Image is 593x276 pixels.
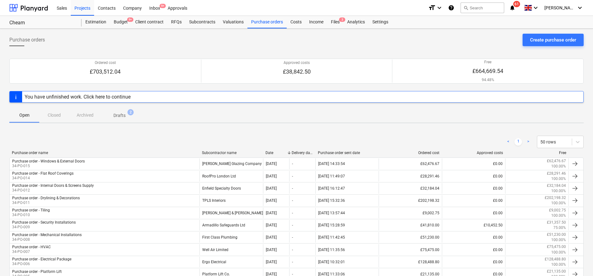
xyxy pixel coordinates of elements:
p: 34-PO-011 [12,200,80,206]
div: - [292,174,293,178]
div: [DATE] [266,174,277,178]
div: £128,488.80 [379,257,442,267]
i: Knowledge base [448,4,454,12]
div: [DATE] [266,211,277,215]
span: 9+ [160,4,166,8]
p: 34-PO-014 [12,176,74,181]
div: £51,230.00 [379,232,442,243]
div: £0.00 [442,195,505,206]
a: Subcontracts [185,16,219,28]
p: 100.00% [551,250,566,255]
span: 61 [513,1,520,7]
div: Purchase order - Internal Doors & Screens Supply [12,183,94,188]
div: £28,291.46 [379,171,442,182]
div: Purchase order - Electrical Package [12,257,71,261]
div: £9,002.75 [379,208,442,218]
a: Budget9+ [110,16,132,28]
p: 94.48% [472,77,503,83]
p: £128,488.80 [545,257,566,262]
p: £28,291.46 [547,171,566,176]
div: £32,184.04 [379,183,442,194]
div: [DATE] [266,162,277,166]
p: £62,476.67 [547,158,566,164]
p: £31,357.50 [547,220,566,225]
div: Valuations [219,16,247,28]
div: Purchase order - Mechanical Installations [12,233,82,237]
span: Purchase orders [9,36,45,44]
div: - [292,260,293,264]
div: Purchase order name [12,151,197,155]
div: £41,810.00 [379,220,442,230]
p: £21,135.00 [547,269,566,274]
div: Enfield Specialty Doors [199,183,263,194]
div: You have unfinished work. Click here to continue [25,94,131,100]
div: Settings [369,16,392,28]
div: £0.00 [442,244,505,255]
div: - [292,248,293,252]
div: TPLS Interiors [199,195,263,206]
div: - [292,186,293,191]
i: keyboard_arrow_down [576,4,584,12]
i: notifications [509,4,515,12]
div: Files [327,16,343,28]
p: 34-PO-007 [12,249,51,254]
a: Analytics [343,16,369,28]
div: Date [265,151,287,155]
div: [PERSON_NAME] Glazing Company Ltd. [199,158,263,169]
div: Subcontractor name [202,151,260,155]
p: 100.00% [551,237,566,243]
p: 100.00% [551,188,566,194]
a: Purchase orders [247,16,287,28]
p: Free [472,60,503,65]
div: - [292,211,293,215]
div: Purchase order - HVAC [12,245,51,249]
p: 75.00% [553,225,566,230]
div: [DATE] 11:35:56 [318,248,345,252]
div: [DATE] 13:57:44 [318,211,345,215]
div: £10,452.50 [442,220,505,230]
div: Purchase order - Windows & External Doors [12,159,85,163]
div: Free [508,151,566,155]
div: Approved costs [444,151,503,155]
a: RFQs [167,16,185,28]
p: 34-PO-012 [12,188,94,193]
div: Cheam [9,20,74,26]
div: RoofPro London Ltd [199,171,263,182]
a: Estimation [82,16,110,28]
div: Purchase order - Drylining & Decorations [12,196,80,200]
p: 34-PO-010 [12,212,50,218]
div: [DATE] [266,260,277,264]
p: £32,184.04 [547,183,566,188]
span: 3 [339,17,345,22]
a: Previous page [505,138,512,146]
span: 9+ [127,17,133,22]
div: Well Air Limited [199,244,263,255]
div: £75,475.00 [379,244,442,255]
a: Income [305,16,327,28]
div: £0.00 [442,171,505,182]
a: Client contract [132,16,167,28]
p: 34-PO-015 [12,163,85,169]
p: £202,198.32 [545,195,566,201]
p: £703,512.04 [90,68,121,75]
div: [DATE] [266,186,277,191]
div: Ergo Electrical [199,257,263,267]
p: Drafts [113,112,126,119]
a: Costs [287,16,305,28]
div: Delivery date [292,151,313,155]
p: 100.00% [551,213,566,218]
div: [DATE] 11:42:45 [318,235,345,240]
div: £0.00 [442,183,505,194]
p: 100.00% [551,201,566,206]
p: 100.00% [551,176,566,182]
div: [DATE] 11:49:07 [318,174,345,178]
a: Page 1 is your current page [514,138,522,146]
